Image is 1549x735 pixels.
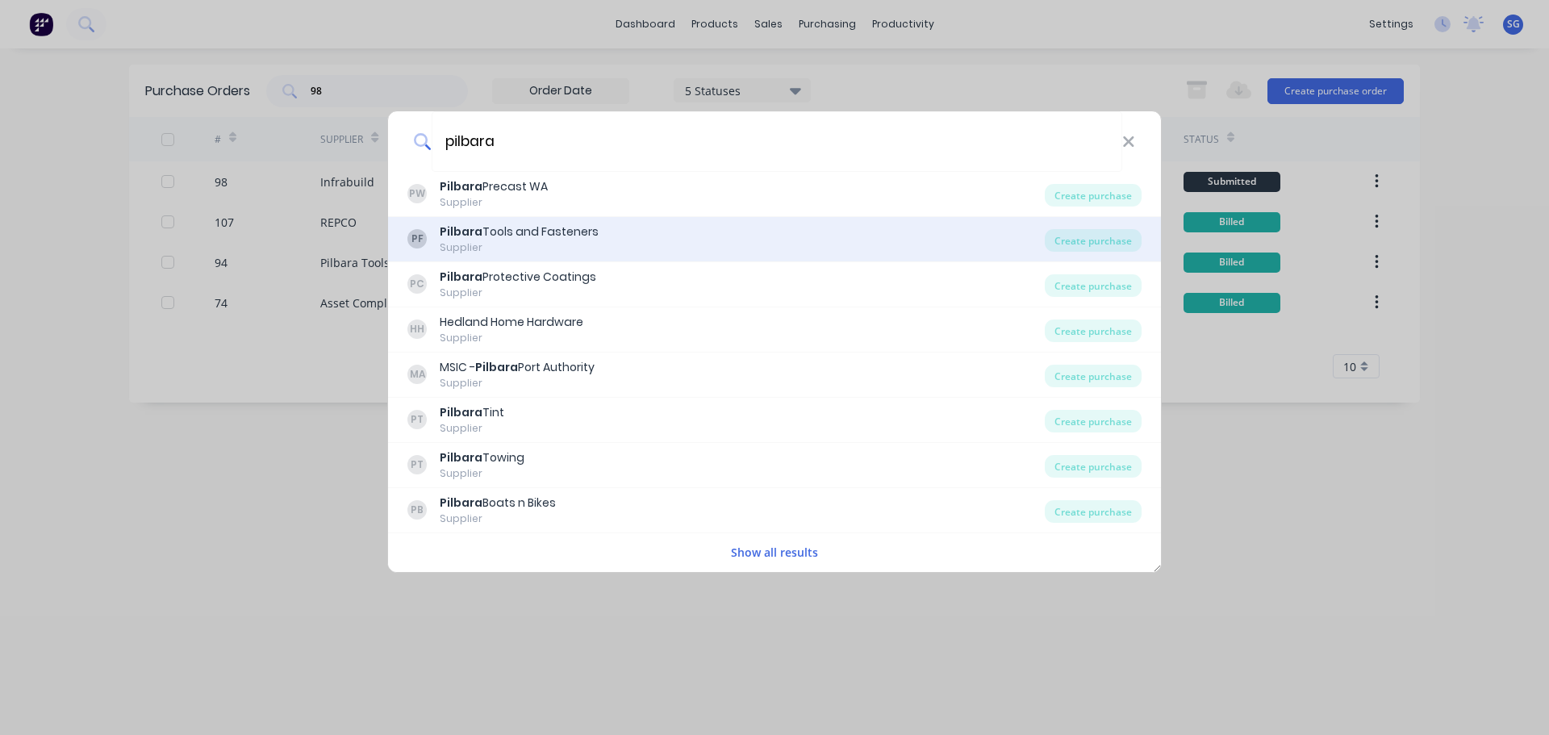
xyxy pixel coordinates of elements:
[407,500,427,520] div: PB
[407,410,427,429] div: PT
[726,543,823,562] button: Show all results
[432,111,1122,172] input: Enter a supplier name to create a new order...
[1045,500,1142,523] div: Create purchase
[440,449,482,466] b: Pilbara
[1045,410,1142,432] div: Create purchase
[407,274,427,294] div: PC
[440,178,548,195] div: Precast WA
[440,195,548,210] div: Supplier
[440,331,583,345] div: Supplier
[440,269,596,286] div: Protective Coatings
[407,455,427,474] div: PT
[440,286,596,300] div: Supplier
[440,269,482,285] b: Pilbara
[440,376,595,390] div: Supplier
[440,240,599,255] div: Supplier
[407,365,427,384] div: MA
[440,223,482,240] b: Pilbara
[440,178,482,194] b: Pilbara
[440,404,482,420] b: Pilbara
[407,184,427,203] div: PW
[407,229,427,248] div: PF
[475,359,518,375] b: Pilbara
[440,359,595,376] div: MSIC - Port Authority
[1045,229,1142,252] div: Create purchase
[1045,319,1142,342] div: Create purchase
[440,421,504,436] div: Supplier
[1045,184,1142,207] div: Create purchase
[440,314,583,331] div: Hedland Home Hardware
[1045,274,1142,297] div: Create purchase
[440,495,556,512] div: Boats n Bikes
[440,495,482,511] b: Pilbara
[440,466,524,481] div: Supplier
[1045,455,1142,478] div: Create purchase
[407,319,427,339] div: HH
[1045,365,1142,387] div: Create purchase
[440,512,556,526] div: Supplier
[440,404,504,421] div: Tint
[440,449,524,466] div: Towing
[440,223,599,240] div: Tools and Fasteners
